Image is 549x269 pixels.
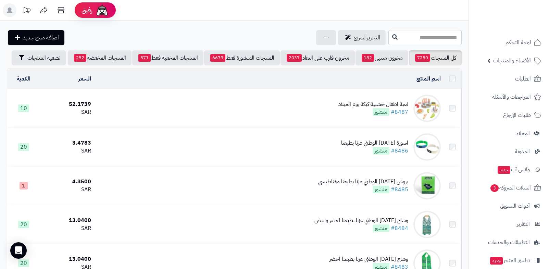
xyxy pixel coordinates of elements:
[473,107,545,123] a: طلبات الإرجاع
[373,186,389,193] span: منشور
[95,3,109,17] img: ai-face.png
[489,256,530,265] span: تطبيق المتجر
[391,185,408,194] a: #8485
[318,178,408,186] div: بروش [DATE] الوطني عزنا بطبعنا مغناطيسي
[18,221,29,228] span: 20
[43,224,91,232] div: SAR
[43,100,91,108] div: 52.1739
[18,3,35,19] a: تحديثات المنصة
[329,255,408,263] div: وشاح [DATE] الوطني عزنا بطبعنا اخضر
[516,129,530,138] span: العملاء
[23,34,59,42] span: اضافة منتج جديد
[473,198,545,214] a: أدوات التسويق
[78,75,91,83] a: السعر
[43,147,91,155] div: SAR
[473,143,545,160] a: المدونة
[416,75,441,83] a: اسم المنتج
[413,133,441,161] img: اسورة اليوم الوطني عزنا بطبعنا
[517,219,530,229] span: التقارير
[500,201,530,211] span: أدوات التسويق
[473,234,545,250] a: التطبيقات والخدمات
[8,30,64,45] a: اضافة منتج جديد
[506,38,531,47] span: لوحة التحكم
[373,224,389,232] span: منشور
[415,54,430,62] span: 7250
[18,259,29,267] span: 20
[473,89,545,105] a: المراجعات والأسئلة
[27,54,60,62] span: تصفية المنتجات
[18,143,29,151] span: 20
[43,186,91,194] div: SAR
[409,50,462,65] a: كل المنتجات7250
[490,257,503,265] span: جديد
[43,178,91,186] div: 4.3500
[391,224,408,232] a: #8484
[17,75,30,83] a: الكمية
[204,50,280,65] a: المنتجات المنشورة فقط6679
[473,34,545,51] a: لوحة التحكم
[210,54,225,62] span: 6679
[82,6,92,14] span: رفيق
[12,50,66,65] button: تصفية المنتجات
[373,147,389,155] span: منشور
[354,34,380,42] span: التحرير لسريع
[413,172,441,199] img: بروش اليوم الوطني عزنا بطبعنا مغناطيسي
[413,95,441,122] img: لعبة اطفال خشبية كيكة يوم الميلاد
[497,165,530,174] span: وآتس آب
[515,74,531,84] span: الطلبات
[43,139,91,147] div: 3.4783
[280,50,355,65] a: مخزون قارب على النفاذ2037
[391,147,408,155] a: #8486
[373,108,389,116] span: منشور
[515,147,530,156] span: المدونة
[473,71,545,87] a: الطلبات
[498,166,510,174] span: جديد
[473,216,545,232] a: التقارير
[362,54,374,62] span: 182
[132,50,203,65] a: المنتجات المخفية فقط571
[43,255,91,263] div: 13.0400
[18,105,29,112] span: 10
[341,139,408,147] div: اسورة [DATE] الوطني عزنا بطبعنا
[74,54,86,62] span: 252
[20,182,28,189] span: 1
[138,54,151,62] span: 571
[493,56,531,65] span: الأقسام والمنتجات
[473,161,545,178] a: وآتس آبجديد
[43,108,91,116] div: SAR
[490,184,499,192] span: 3
[287,54,302,62] span: 2037
[391,108,408,116] a: #8487
[413,211,441,238] img: وشاح اليوم الوطني عزنا بطبعنا اخضر وابيض
[338,30,386,45] a: التحرير لسريع
[490,183,531,193] span: السلات المتروكة
[355,50,408,65] a: مخزون منتهي182
[68,50,132,65] a: المنتجات المخفضة252
[492,92,531,102] span: المراجعات والأسئلة
[473,180,545,196] a: السلات المتروكة3
[473,252,545,269] a: تطبيق المتجرجديد
[43,217,91,224] div: 13.0400
[503,110,531,120] span: طلبات الإرجاع
[10,242,27,259] div: Open Intercom Messenger
[314,217,408,224] div: وشاح [DATE] الوطني عزنا بطبعنا اخضر وابيض
[338,100,408,108] div: لعبة اطفال خشبية كيكة يوم الميلاد
[473,125,545,142] a: العملاء
[488,237,530,247] span: التطبيقات والخدمات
